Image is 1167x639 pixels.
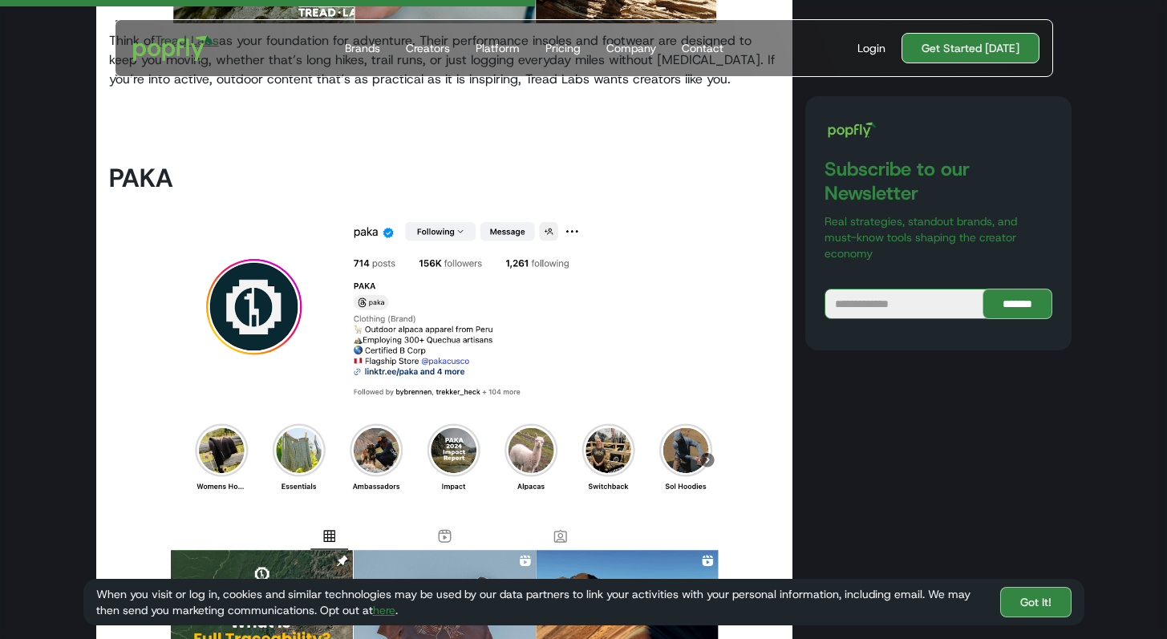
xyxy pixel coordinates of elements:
a: Login [851,40,892,56]
a: Brands [338,20,387,76]
a: Got It! [1000,587,1072,617]
div: Brands [345,40,380,56]
a: Get Started [DATE] [902,33,1039,63]
div: Creators [406,40,450,56]
div: When you visit or log in, cookies and similar technologies may be used by our data partners to li... [96,586,987,618]
p: Real strategies, standout brands, and must-know tools shaping the creator economy [825,213,1052,261]
div: Pricing [545,40,581,56]
a: Contact [675,20,730,76]
a: Platform [469,20,526,76]
a: here [373,603,395,617]
div: Contact [682,40,723,56]
div: Company [606,40,656,56]
a: Creators [399,20,456,76]
form: Blog Subscribe [825,289,1052,319]
strong: PAKA [109,161,173,195]
a: home [122,24,225,72]
a: Pricing [539,20,587,76]
h2: ‍ [109,127,780,195]
a: Company [600,20,663,76]
div: Login [857,40,885,56]
div: Platform [476,40,520,56]
h3: Subscribe to our Newsletter [825,157,1052,205]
